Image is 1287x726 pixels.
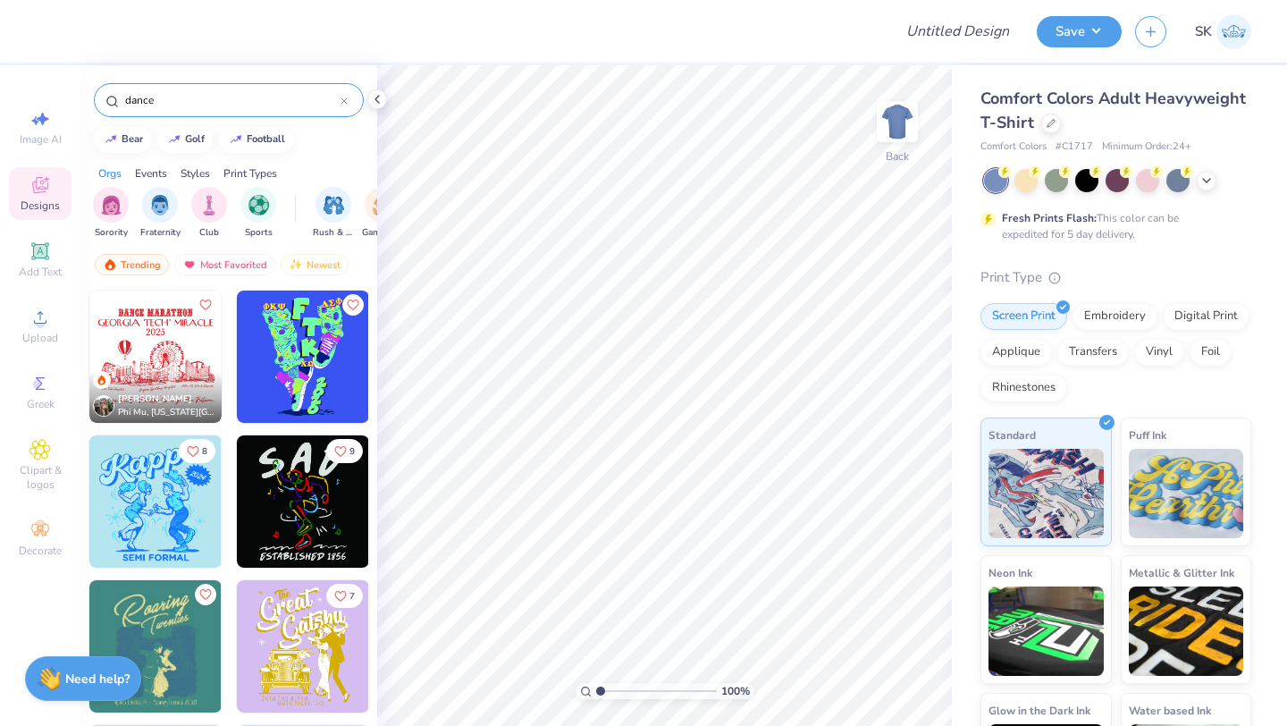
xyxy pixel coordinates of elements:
[181,165,210,181] div: Styles
[324,195,344,215] img: Rush & Bid Image
[721,683,750,699] span: 100 %
[22,331,58,345] span: Upload
[223,165,277,181] div: Print Types
[65,671,130,688] strong: Need help?
[21,198,60,213] span: Designs
[373,195,393,215] img: Game Day Image
[95,226,128,240] span: Sorority
[248,195,269,215] img: Sports Image
[195,584,216,605] button: Like
[89,580,222,713] img: f528fce8-53cc-4fd7-b87d-2aefc6e704d8
[1037,16,1122,47] button: Save
[89,435,222,568] img: b109c253-df44-4fed-ba68-364f1a328e59
[980,88,1246,133] span: Comfort Colors Adult Heavyweight T-Shirt
[980,139,1047,155] span: Comfort Colors
[362,187,403,240] button: filter button
[368,580,500,713] img: 947ad636-8465-4d54-85d8-ebd42cfed485
[240,187,276,240] div: filter for Sports
[118,393,192,405] span: [PERSON_NAME]
[122,134,143,144] div: bear
[167,134,181,145] img: trend_line.gif
[326,584,363,608] button: Like
[140,226,181,240] span: Fraternity
[1002,211,1097,225] strong: Fresh Prints Flash:
[1129,701,1211,720] span: Water based Ink
[195,294,216,316] button: Like
[98,165,122,181] div: Orgs
[1057,339,1129,366] div: Transfers
[150,195,170,215] img: Fraternity Image
[1129,587,1244,676] img: Metallic & Glitter Ink
[237,435,369,568] img: c57d5572-92a9-4a2b-9240-b89c8408b315
[1216,14,1251,49] img: Sophia Karamanoukian
[988,563,1032,582] span: Neon Ink
[191,187,227,240] div: filter for Club
[199,195,219,215] img: Club Image
[219,126,293,153] button: football
[27,397,55,411] span: Greek
[247,134,285,144] div: football
[349,592,355,601] span: 7
[135,165,167,181] div: Events
[123,91,341,109] input: Try "Alpha"
[199,226,219,240] span: Club
[988,587,1104,676] img: Neon Ink
[118,406,214,419] span: Phi Mu, [US_STATE][GEOGRAPHIC_DATA]
[221,580,353,713] img: cfe22c22-34a7-4a26-ba4b-76a9790a5095
[101,195,122,215] img: Sorority Image
[93,395,114,417] img: Avatar
[362,226,403,240] span: Game Day
[886,148,909,165] div: Back
[1056,139,1093,155] span: # C1717
[229,134,243,145] img: trend_line.gif
[1129,426,1166,444] span: Puff Ink
[1002,210,1222,242] div: This color can be expedited for 5 day delivery.
[368,291,500,423] img: 87ef7996-2017-4636-a337-0200e203f750
[94,126,151,153] button: bear
[289,258,303,271] img: Newest.gif
[157,126,213,153] button: golf
[313,187,354,240] button: filter button
[20,132,62,147] span: Image AI
[95,254,169,275] div: Trending
[980,339,1052,366] div: Applique
[1129,449,1244,538] img: Puff Ink
[185,134,205,144] div: golf
[93,187,129,240] button: filter button
[1190,339,1232,366] div: Foil
[313,226,354,240] span: Rush & Bid
[104,134,118,145] img: trend_line.gif
[1102,139,1191,155] span: Minimum Order: 24 +
[342,294,364,316] button: Like
[182,258,197,271] img: most_fav.gif
[980,375,1067,401] div: Rhinestones
[281,254,349,275] div: Newest
[140,187,181,240] button: filter button
[93,187,129,240] div: filter for Sorority
[1195,21,1212,42] span: SK
[191,187,227,240] button: filter button
[362,187,403,240] div: filter for Game Day
[1129,563,1234,582] span: Metallic & Glitter Ink
[103,258,117,271] img: trending.gif
[326,439,363,463] button: Like
[988,426,1036,444] span: Standard
[9,463,71,492] span: Clipart & logos
[174,254,275,275] div: Most Favorited
[349,447,355,456] span: 9
[221,435,353,568] img: ceeb8eb7-4472-472b-bbb3-9b50eb3b5dc5
[1072,303,1157,330] div: Embroidery
[221,291,353,423] img: e85df167-d87f-40d3-8409-47eb8edfbd4b
[1163,303,1249,330] div: Digital Print
[179,439,215,463] button: Like
[89,291,222,423] img: a8ad3fe3-573d-4a75-a453-009ad3e9e2d7
[980,267,1251,288] div: Print Type
[313,187,354,240] div: filter for Rush & Bid
[240,187,276,240] button: filter button
[1134,339,1184,366] div: Vinyl
[19,265,62,279] span: Add Text
[245,226,273,240] span: Sports
[879,104,915,139] img: Back
[1195,14,1251,49] a: SK
[19,544,62,558] span: Decorate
